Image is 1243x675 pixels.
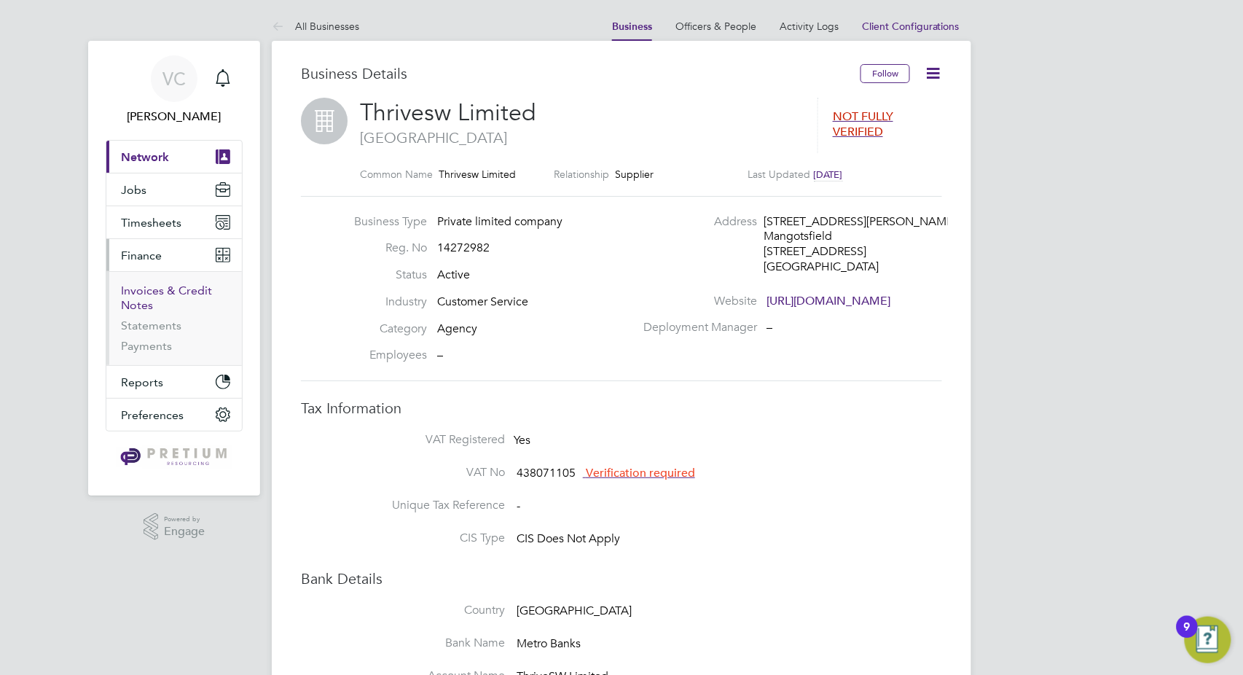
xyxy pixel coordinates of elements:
span: Finance [121,249,162,262]
img: pretium-logo-retina.png [117,446,231,469]
label: Deployment Manager [635,320,757,335]
label: Bank Name [359,636,505,651]
button: Reports [106,366,242,398]
span: Private limited company [438,214,563,229]
span: Jobs [121,183,146,197]
span: Thrivesw Limited [439,168,516,181]
div: [STREET_ADDRESS] [764,244,903,260]
button: Open Resource Center, 9 new notifications [1185,617,1231,663]
span: Metro Banks [517,636,581,651]
button: Timesheets [106,206,242,238]
label: Relationship [554,168,609,181]
span: CIS Does Not Apply [517,531,620,546]
label: Status [348,268,428,283]
label: Category [348,321,428,337]
span: [DATE] [814,168,843,181]
a: Statements [121,319,181,332]
label: Common Name [360,168,433,181]
a: Activity Logs [780,20,839,33]
span: – [438,348,444,362]
label: Last Updated [748,168,811,181]
label: VAT No [359,465,505,480]
a: All Businesses [272,20,359,33]
a: Invoices & Credit Notes [121,284,212,312]
span: 14272982 [438,241,490,255]
div: [STREET_ADDRESS][PERSON_NAME] [764,214,903,230]
h3: Bank Details [301,569,942,588]
span: Yes [514,433,530,448]
a: Powered byEngage [144,513,205,541]
button: Finance [106,239,242,271]
span: Preferences [121,408,184,422]
a: Officers & People [675,20,756,33]
span: - [517,499,520,513]
span: Thrivesw Limited [360,98,536,127]
span: Verification required [586,466,695,480]
span: [GEOGRAPHIC_DATA] [517,604,632,619]
span: Powered by [164,513,205,526]
nav: Main navigation [88,41,260,496]
div: 9 [1184,627,1191,646]
div: Mangotsfield [764,229,903,244]
span: Engage [164,526,205,538]
label: CIS Type [359,531,505,546]
span: – [767,320,773,335]
label: Country [359,603,505,618]
label: Employees [348,348,428,363]
a: VC[PERSON_NAME] [106,55,243,125]
button: Follow [860,64,910,83]
a: Business [612,20,652,33]
label: Website [635,294,757,309]
button: Network [106,141,242,173]
div: [GEOGRAPHIC_DATA] [764,260,903,275]
span: [GEOGRAPHIC_DATA] [360,128,803,147]
label: Industry [348,294,428,310]
a: Payments [121,339,172,353]
span: VC [162,69,186,88]
span: Timesheets [121,216,181,230]
span: Valentina Cerulli [106,108,243,125]
label: VAT Registered [359,432,505,448]
span: NOT FULLY VERIFIED [833,109,893,139]
span: Agency [438,321,478,336]
label: Reg. No [348,241,428,256]
label: Unique Tax Reference [359,498,505,513]
span: Active [438,268,471,282]
span: Reports [121,375,163,389]
label: Business Type [348,214,428,230]
a: Go to home page [106,446,243,469]
a: [URL][DOMAIN_NAME] [767,294,891,308]
span: Network [121,150,169,164]
span: 438071105 [517,466,576,480]
h3: Tax Information [301,399,942,418]
label: Address [635,214,757,230]
button: Preferences [106,399,242,431]
span: Client Configurations [862,20,960,33]
span: Customer Service [438,294,529,309]
button: Jobs [106,173,242,206]
h3: Business Details [301,64,860,83]
span: Supplier [615,168,654,181]
div: Finance [106,271,242,365]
